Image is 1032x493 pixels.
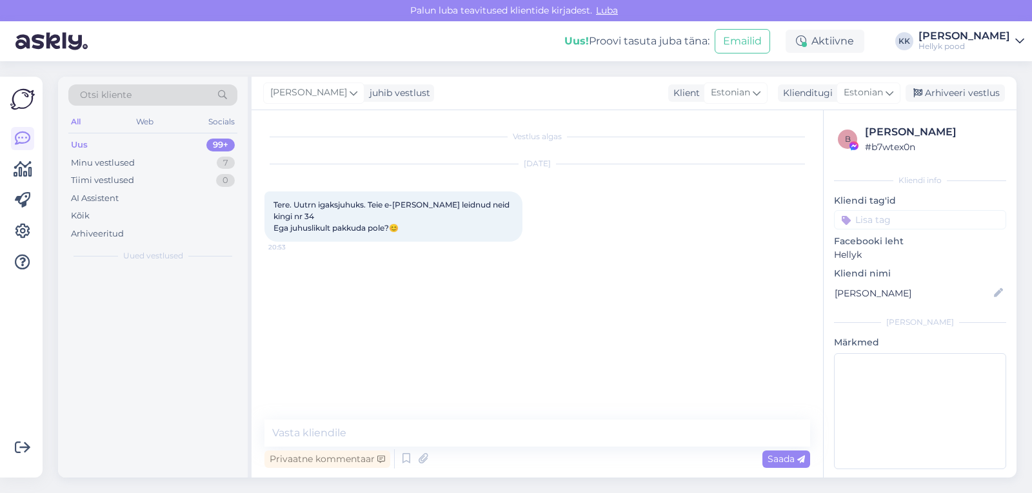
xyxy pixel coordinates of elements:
[918,41,1010,52] div: Hellyk pood
[834,267,1006,280] p: Kliendi nimi
[206,113,237,130] div: Socials
[123,250,183,262] span: Uued vestlused
[844,86,883,100] span: Estonian
[834,235,1006,248] p: Facebooki leht
[217,157,235,169] div: 7
[206,139,235,151] div: 99+
[71,174,134,187] div: Tiimi vestlused
[834,336,1006,349] p: Märkmed
[71,139,88,151] div: Uus
[835,286,991,300] input: Lisa nimi
[845,134,851,144] span: b
[71,209,90,222] div: Kõik
[216,174,235,187] div: 0
[768,453,805,465] span: Saada
[592,5,622,16] span: Luba
[786,30,864,53] div: Aktiivne
[906,84,1005,102] div: Arhiveeri vestlus
[564,35,589,47] b: Uus!
[71,192,119,205] div: AI Assistent
[834,194,1006,208] p: Kliendi tag'id
[68,113,83,130] div: All
[270,86,347,100] span: [PERSON_NAME]
[834,210,1006,229] input: Lisa tag
[918,31,1010,41] div: [PERSON_NAME]
[80,88,132,102] span: Otsi kliente
[268,242,317,252] span: 20:53
[564,34,709,49] div: Proovi tasuta juba täna:
[273,200,511,233] span: Tere. Uutrn igaksjuhuks. Teie e-[PERSON_NAME] leidnud neid kingi nr 34 Ega juhuslikult pakkuda po...
[10,87,35,111] img: Askly Logo
[865,140,1002,154] div: # b7wtex0n
[364,86,430,100] div: juhib vestlust
[895,32,913,50] div: KK
[134,113,156,130] div: Web
[71,227,124,240] div: Arhiveeritud
[834,316,1006,328] div: [PERSON_NAME]
[778,86,833,100] div: Klienditugi
[264,450,390,468] div: Privaatne kommentaar
[264,131,810,142] div: Vestlus algas
[715,29,770,53] button: Emailid
[711,86,750,100] span: Estonian
[834,175,1006,186] div: Kliendi info
[71,157,135,169] div: Minu vestlused
[918,31,1024,52] a: [PERSON_NAME]Hellyk pood
[264,158,810,169] div: [DATE]
[865,124,1002,140] div: [PERSON_NAME]
[668,86,700,100] div: Klient
[834,248,1006,262] p: Hellyk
